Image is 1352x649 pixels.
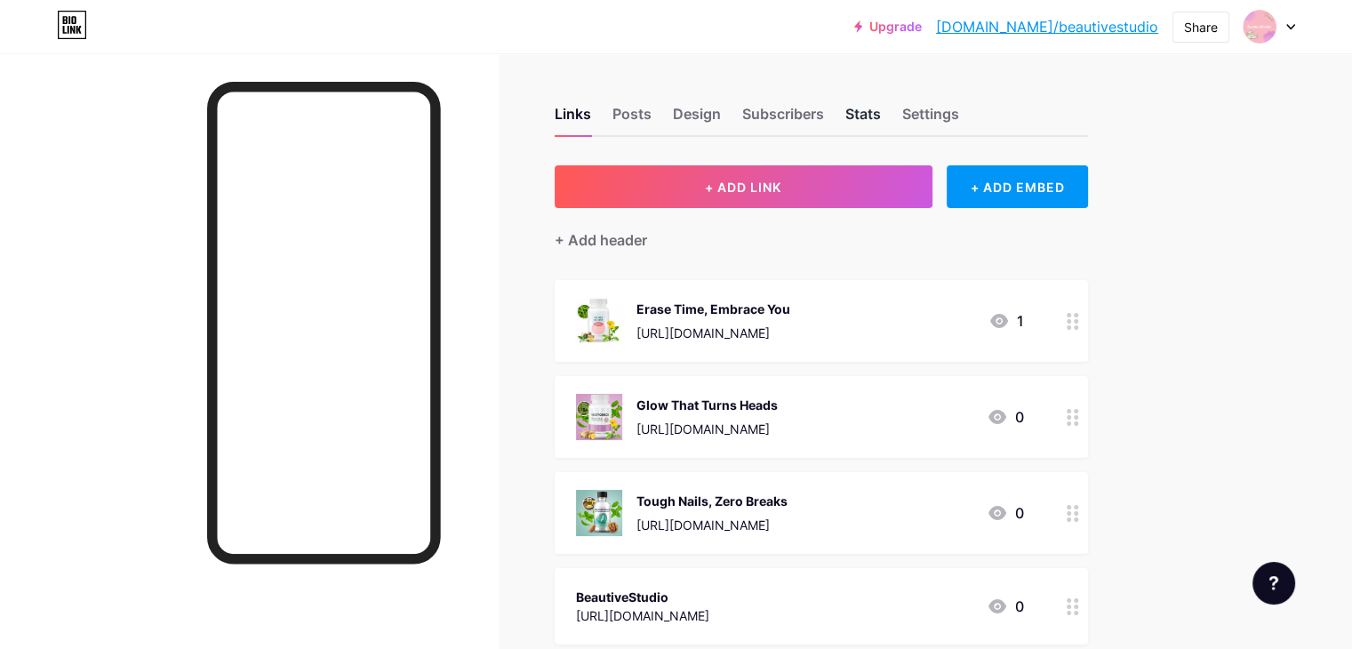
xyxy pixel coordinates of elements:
div: 0 [987,596,1024,617]
div: Posts [612,103,652,135]
div: Share [1184,18,1218,36]
img: Erase Time, Embrace You [576,298,622,344]
div: Glow That Turns Heads [636,396,778,414]
div: + ADD EMBED [947,165,1088,208]
div: + Add header [555,229,647,251]
a: Upgrade [854,20,922,34]
div: 0 [987,406,1024,428]
div: [URL][DOMAIN_NAME] [636,324,790,342]
div: Tough Nails, Zero Breaks [636,492,788,510]
a: [DOMAIN_NAME]/beautivestudio [936,16,1158,37]
div: Subscribers [742,103,824,135]
img: Naruto Nikolov [1243,10,1276,44]
div: Design [673,103,721,135]
div: Links [555,103,591,135]
div: Stats [845,103,881,135]
div: 1 [988,310,1024,332]
div: [URL][DOMAIN_NAME] [576,606,709,625]
div: Settings [902,103,959,135]
img: Tough Nails, Zero Breaks [576,490,622,536]
div: Erase Time, Embrace You [636,300,790,318]
div: [URL][DOMAIN_NAME] [636,516,788,534]
span: + ADD LINK [705,180,781,195]
button: + ADD LINK [555,165,932,208]
div: [URL][DOMAIN_NAME] [636,420,778,438]
div: 0 [987,502,1024,524]
img: Glow That Turns Heads [576,394,622,440]
div: BeautiveStudio [576,588,709,606]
